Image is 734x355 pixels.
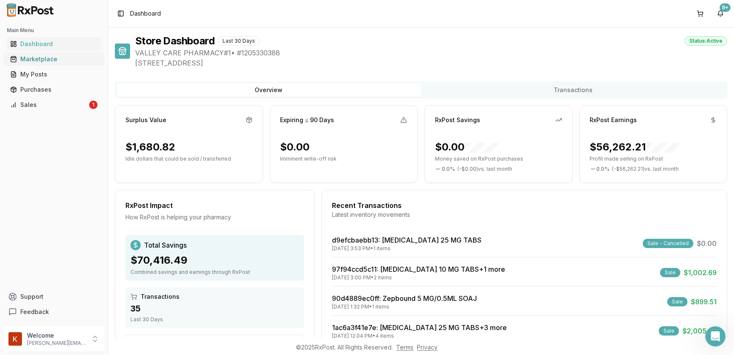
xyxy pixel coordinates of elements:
[3,289,104,304] button: Support
[8,332,22,346] img: User avatar
[660,268,680,277] div: Sale
[7,97,101,112] a: Sales1
[3,68,104,81] button: My Posts
[332,333,507,339] div: [DATE] 12:04 PM • 4 items
[125,213,304,221] div: How RxPost is helping your pharmacy
[590,156,717,162] p: Profit made selling on RxPost
[597,166,610,172] span: 0.0 %
[332,200,717,210] div: Recent Transactions
[3,37,104,51] button: Dashboard
[3,3,57,17] img: RxPost Logo
[125,140,175,154] div: $1,680.82
[685,36,727,46] div: Status: Active
[218,36,260,46] div: Last 30 Days
[130,269,299,276] div: Combined savings and earnings through RxPost
[697,238,717,248] span: $0.00
[659,326,679,336] div: Sale
[130,9,161,18] span: Dashboard
[280,116,334,124] div: Expiring ≤ 90 Days
[691,297,717,307] span: $899.51
[10,101,87,109] div: Sales
[435,116,480,124] div: RxPost Savings
[89,101,98,109] div: 1
[27,331,86,340] p: Welcome
[141,292,179,301] span: Transactions
[643,239,693,248] div: Sale - Cancelled
[435,156,562,162] p: Money saved on RxPost purchases
[435,140,498,154] div: $0.00
[10,40,98,48] div: Dashboard
[117,83,421,97] button: Overview
[421,83,726,97] button: Transactions
[130,303,299,314] div: 35
[332,294,477,303] a: 90d4889ec0ff: Zepbound 5 MG/0.5ML SOAJ
[20,308,49,316] span: Feedback
[612,166,679,172] span: ( - $56,262.21 ) vs. last month
[135,48,727,58] span: VALLEY CARE PHARMACY#1 • # 1205330388
[590,140,680,154] div: $56,262.21
[332,245,481,252] div: [DATE] 3:53 PM • 1 items
[457,166,512,172] span: ( - $0.00 ) vs. last month
[135,58,727,68] span: [STREET_ADDRESS]
[280,140,310,154] div: $0.00
[3,52,104,66] button: Marketplace
[130,316,299,323] div: Last 30 Days
[417,344,438,351] a: Privacy
[720,3,731,12] div: 9+
[590,116,637,124] div: RxPost Earnings
[135,34,215,48] h1: Store Dashboard
[332,303,477,310] div: [DATE] 1:32 PM • 1 items
[667,297,688,306] div: Sale
[10,70,98,79] div: My Posts
[7,82,101,97] a: Purchases
[682,326,717,336] span: $2,005.37
[332,236,481,244] a: d9efcbaebb13: [MEDICAL_DATA] 25 MG TABS
[10,55,98,63] div: Marketplace
[397,344,414,351] a: Terms
[280,156,408,162] p: Imminent write-off risk
[3,304,104,319] button: Feedback
[7,52,101,67] a: Marketplace
[332,323,507,332] a: 1ac6a3f41e7e: [MEDICAL_DATA] 25 MG TABS+3 more
[3,98,104,112] button: Sales1
[125,156,253,162] p: Idle dollars that could be sold / transferred
[332,210,717,219] div: Latest inventory movements
[125,200,304,210] div: RxPost Impact
[7,27,101,34] h2: Main Menu
[332,265,505,273] a: 97f94ccd5c11: [MEDICAL_DATA] 10 MG TABS+1 more
[705,326,726,347] iframe: Intercom live chat
[27,340,86,347] p: [PERSON_NAME][EMAIL_ADDRESS][DOMAIN_NAME]
[3,83,104,96] button: Purchases
[125,116,166,124] div: Surplus Value
[684,268,717,278] span: $1,002.69
[442,166,455,172] span: 0.0 %
[144,240,187,250] span: Total Savings
[130,254,299,267] div: $70,416.49
[714,7,727,20] button: 9+
[7,67,101,82] a: My Posts
[130,9,161,18] nav: breadcrumb
[332,274,505,281] div: [DATE] 3:00 PM • 2 items
[10,85,98,94] div: Purchases
[7,36,101,52] a: Dashboard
